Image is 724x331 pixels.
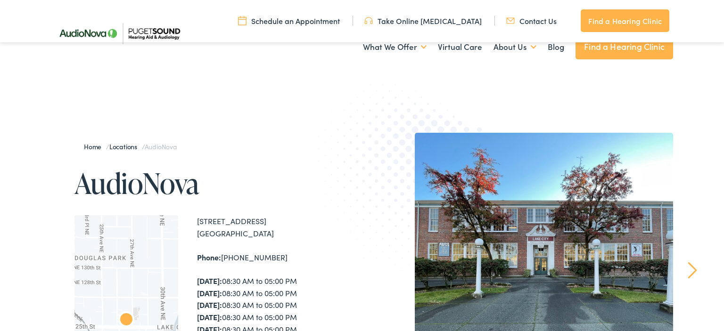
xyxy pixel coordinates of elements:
[238,16,247,26] img: utility icon
[109,142,142,151] a: Locations
[438,30,482,65] a: Virtual Care
[197,299,222,310] strong: [DATE]:
[548,30,564,65] a: Blog
[494,30,536,65] a: About Us
[197,252,221,262] strong: Phone:
[197,312,222,322] strong: [DATE]:
[84,142,106,151] a: Home
[145,142,177,151] span: AudioNova
[363,30,427,65] a: What We Offer
[197,251,362,264] div: [PHONE_NUMBER]
[688,262,697,279] a: Next
[364,16,373,26] img: utility icon
[576,34,673,59] a: Find a Hearing Clinic
[581,9,669,32] a: Find a Hearing Clinic
[84,142,177,151] span: / /
[506,16,515,26] img: utility icon
[74,168,362,199] h1: AudioNova
[238,16,340,26] a: Schedule an Appointment
[197,215,362,239] div: [STREET_ADDRESS] [GEOGRAPHIC_DATA]
[197,275,222,286] strong: [DATE]:
[197,288,222,298] strong: [DATE]:
[364,16,482,26] a: Take Online [MEDICAL_DATA]
[506,16,557,26] a: Contact Us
